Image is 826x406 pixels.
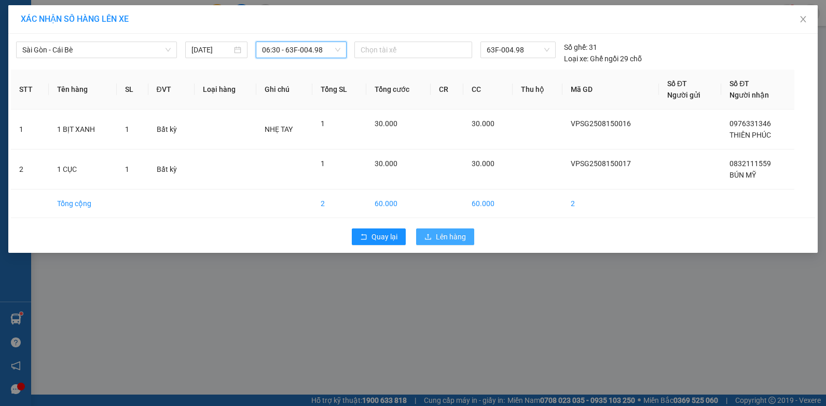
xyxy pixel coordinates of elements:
[11,70,49,110] th: STT
[117,70,148,110] th: SL
[375,159,397,168] span: 30.000
[571,119,631,128] span: VPSG2508150016
[463,70,513,110] th: CC
[22,42,171,58] span: Sài Gòn - Cái Bè
[265,125,293,133] span: NHẸ TAY
[562,190,659,218] td: 2
[125,165,129,173] span: 1
[513,70,563,110] th: Thu hộ
[360,233,367,241] span: rollback
[729,79,749,88] span: Số ĐT
[148,70,195,110] th: ĐVT
[424,233,432,241] span: upload
[366,190,431,218] td: 60.000
[352,228,406,245] button: rollbackQuay lại
[366,70,431,110] th: Tổng cước
[729,171,756,179] span: BÚN MỸ
[571,159,631,168] span: VPSG2508150017
[125,125,129,133] span: 1
[321,159,325,168] span: 1
[667,79,687,88] span: Số ĐT
[21,14,129,24] span: XÁC NHẬN SỐ HÀNG LÊN XE
[11,110,49,150] td: 1
[312,70,366,110] th: Tổng SL
[256,70,312,110] th: Ghi chú
[729,159,771,168] span: 0832111559
[564,42,597,53] div: 31
[416,228,474,245] button: uploadLên hàng
[463,190,513,218] td: 60.000
[789,5,818,34] button: Close
[49,190,117,218] td: Tổng cộng
[562,70,659,110] th: Mã GD
[436,231,466,242] span: Lên hàng
[321,119,325,128] span: 1
[262,42,340,58] span: 06:30 - 63F-004.98
[11,150,49,190] td: 2
[729,131,771,139] span: THIÊN PHÚC
[148,150,195,190] td: Bất kỳ
[195,70,256,110] th: Loại hàng
[729,119,771,128] span: 0976331346
[371,231,397,242] span: Quay lại
[431,70,463,110] th: CR
[191,44,232,56] input: 15/08/2025
[472,159,494,168] span: 30.000
[799,15,807,23] span: close
[148,110,195,150] td: Bất kỳ
[667,91,700,99] span: Người gửi
[312,190,366,218] td: 2
[729,91,769,99] span: Người nhận
[564,53,642,64] div: Ghế ngồi 29 chỗ
[487,42,550,58] span: 63F-004.98
[472,119,494,128] span: 30.000
[49,70,117,110] th: Tên hàng
[564,42,587,53] span: Số ghế:
[49,110,117,150] td: 1 BỊT XANH
[564,53,588,64] span: Loại xe:
[49,150,117,190] td: 1 CỤC
[375,119,397,128] span: 30.000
